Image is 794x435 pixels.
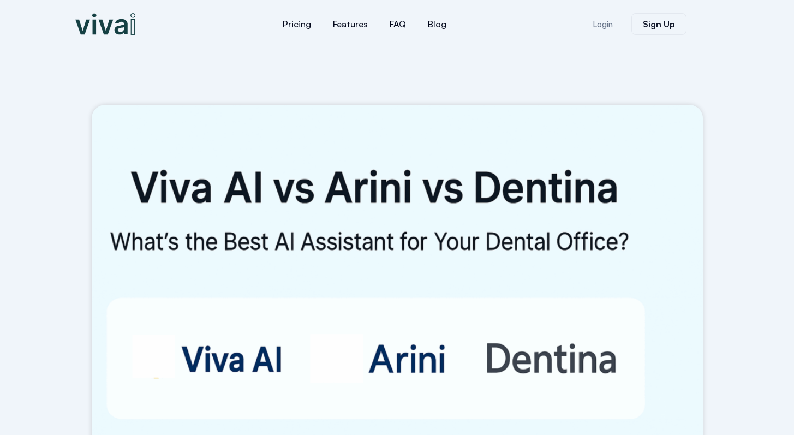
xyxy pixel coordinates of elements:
[593,20,613,28] span: Login
[580,14,626,35] a: Login
[206,11,523,37] nav: Menu
[417,11,457,37] a: Blog
[272,11,322,37] a: Pricing
[631,13,686,35] a: Sign Up
[322,11,379,37] a: Features
[643,20,675,28] span: Sign Up
[379,11,417,37] a: FAQ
